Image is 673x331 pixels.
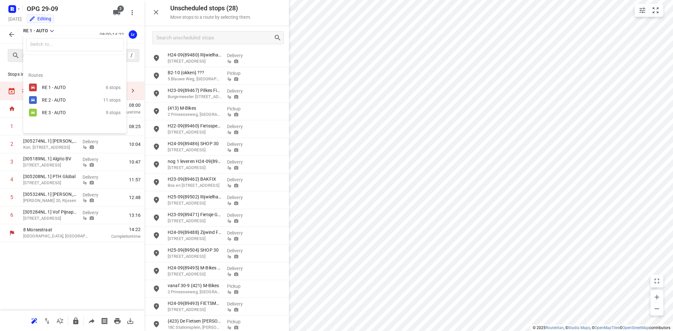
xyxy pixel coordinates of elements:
div: RE 3 - AUTO9 stops [23,106,126,119]
div: RE 1 - AUTO [42,85,97,90]
div: RE 3 - AUTO [42,110,97,115]
p: Routes [28,72,126,79]
div: 11 stops [103,97,121,103]
div: RE 2 - AUTO [42,97,97,103]
div: RE 1 - AUTO6 stops [23,81,126,94]
input: Switch to... [26,38,124,51]
div: RE 2 - AUTO11 stops [23,94,126,106]
div: 9 stops [106,110,121,115]
div: 6 stops [106,85,121,90]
